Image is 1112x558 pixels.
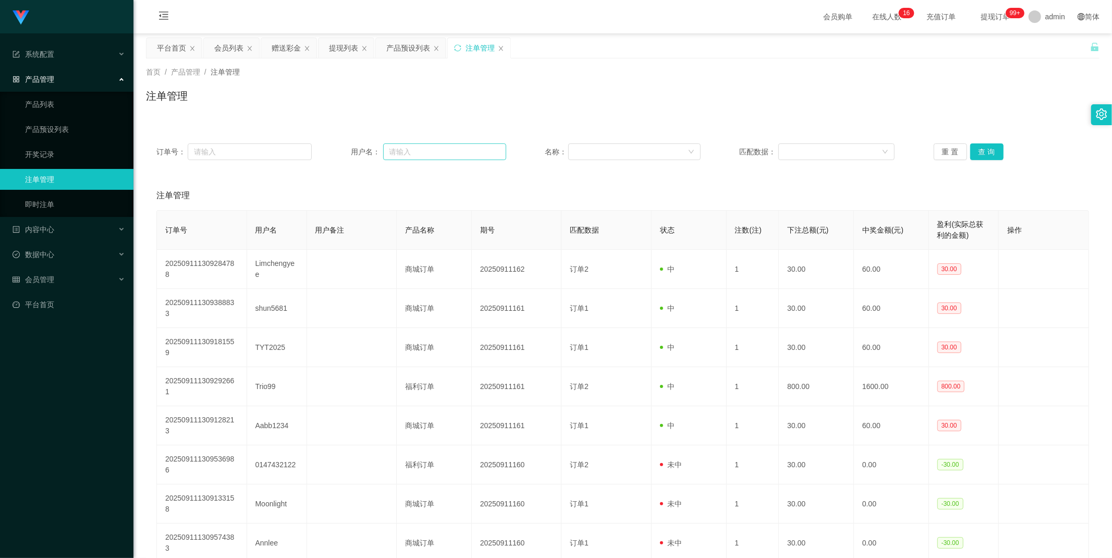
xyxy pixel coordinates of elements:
[779,484,854,524] td: 30.00
[157,250,247,289] td: 202509111309284788
[13,51,20,58] i: 图标: form
[660,265,675,273] span: 中
[854,289,929,328] td: 60.00
[247,328,307,367] td: TYT2025
[146,68,161,76] span: 首页
[397,328,472,367] td: 商城订单
[739,147,778,157] span: 匹配数据：
[247,445,307,484] td: 0147432122
[315,226,345,234] span: 用户备注
[937,220,984,239] span: 盈利(实际总获利的金额)
[882,149,888,156] i: 图标: down
[397,406,472,445] td: 商城订单
[570,343,589,351] span: 订单1
[854,250,929,289] td: 60.00
[25,169,125,190] a: 注单管理
[157,367,247,406] td: 202509111309292661
[854,406,929,445] td: 60.00
[13,294,125,315] a: 图标: dashboard平台首页
[907,8,910,18] p: 6
[854,445,929,484] td: 0.00
[779,328,854,367] td: 30.00
[937,420,961,431] span: 30.00
[13,225,54,234] span: 内容中心
[570,500,589,508] span: 订单1
[937,302,961,314] span: 30.00
[727,406,779,445] td: 1
[472,328,562,367] td: 20250911161
[937,498,963,510] span: -30.00
[727,445,779,484] td: 1
[660,421,675,430] span: 中
[867,13,907,20] span: 在线人数
[386,38,430,58] div: 产品预设列表
[854,484,929,524] td: 0.00
[854,328,929,367] td: 60.00
[214,38,243,58] div: 会员列表
[13,76,20,83] i: 图标: appstore-o
[397,445,472,484] td: 福利订单
[272,38,301,58] div: 赠送彩金
[570,265,589,273] span: 订单2
[1090,42,1099,52] i: 图标: unlock
[779,406,854,445] td: 30.00
[157,328,247,367] td: 202509111309181559
[25,194,125,215] a: 即时注单
[13,275,54,284] span: 会员管理
[397,289,472,328] td: 商城订单
[13,251,20,258] i: 图标: check-circle-o
[211,68,240,76] span: 注单管理
[188,143,312,160] input: 请输入
[156,189,190,202] span: 注单管理
[903,8,907,18] p: 1
[688,149,694,156] i: 图标: down
[165,226,187,234] span: 订单号
[779,367,854,406] td: 800.00
[157,445,247,484] td: 202509111309536986
[1096,108,1107,120] i: 图标: setting
[934,143,967,160] button: 重 置
[165,68,167,76] span: /
[727,484,779,524] td: 1
[383,143,506,160] input: 请输入
[304,45,310,52] i: 图标: close
[735,226,762,234] span: 注数(注)
[570,539,589,547] span: 订单1
[472,484,562,524] td: 20250911160
[1078,13,1085,20] i: 图标: global
[970,143,1004,160] button: 查 询
[779,289,854,328] td: 30.00
[854,367,929,406] td: 1600.00
[397,367,472,406] td: 福利订单
[660,343,675,351] span: 中
[157,38,186,58] div: 平台首页
[204,68,206,76] span: /
[570,460,589,469] span: 订单2
[146,88,188,104] h1: 注单管理
[13,10,29,25] img: logo.9652507e.png
[472,250,562,289] td: 20250911162
[921,13,961,20] span: 充值订单
[937,381,965,392] span: 800.00
[570,421,589,430] span: 订单1
[25,119,125,140] a: 产品预设列表
[157,289,247,328] td: 202509111309388833
[146,1,181,34] i: 图标: menu-fold
[779,445,854,484] td: 30.00
[13,75,54,83] span: 产品管理
[157,406,247,445] td: 202509111309128213
[727,328,779,367] td: 1
[660,539,682,547] span: 未中
[937,342,961,353] span: 30.00
[727,250,779,289] td: 1
[13,50,54,58] span: 系统配置
[247,484,307,524] td: Moonlight
[397,250,472,289] td: 商城订单
[937,537,963,549] span: -30.00
[157,484,247,524] td: 202509111309133158
[787,226,828,234] span: 下注总额(元)
[189,45,195,52] i: 图标: close
[899,8,914,18] sup: 16
[727,367,779,406] td: 1
[570,382,589,391] span: 订单2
